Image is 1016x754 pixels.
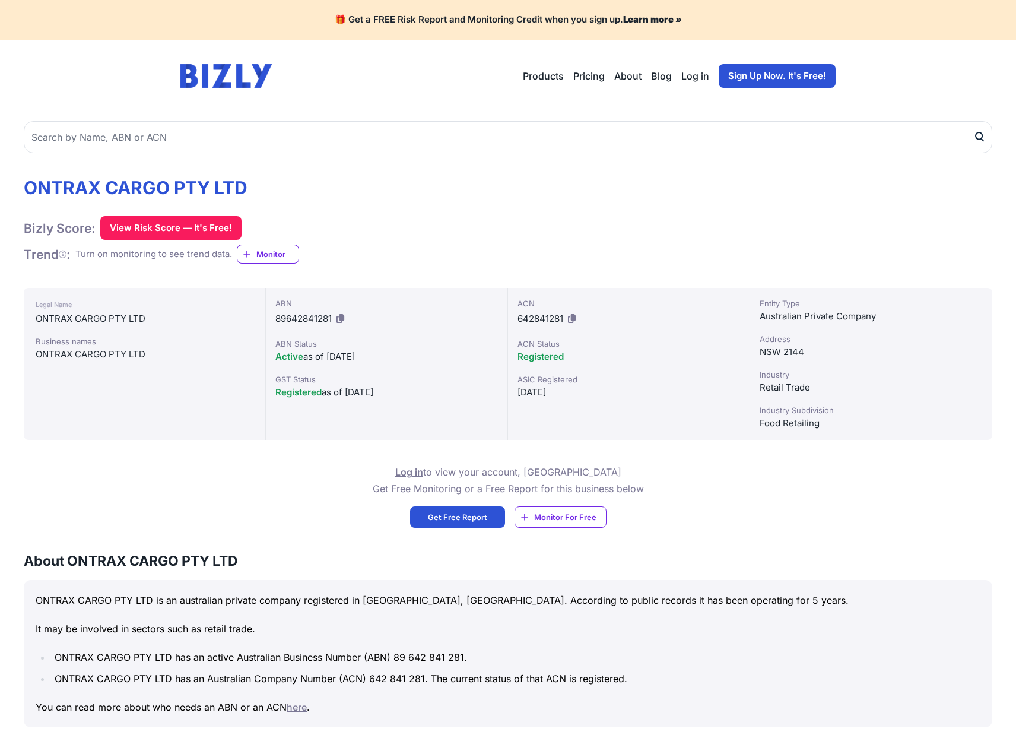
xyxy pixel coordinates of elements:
h1: Bizly Score: [24,220,96,236]
span: 642841281 [517,313,563,324]
button: View Risk Score — It's Free! [100,216,242,240]
a: Pricing [573,69,605,83]
span: Active [275,351,303,362]
div: ONTRAX CARGO PTY LTD [36,312,253,326]
div: Turn on monitoring to see trend data. [75,248,232,261]
h4: 🎁 Get a FREE Risk Report and Monitoring Credit when you sign up. [14,14,1002,26]
div: ONTRAX CARGO PTY LTD [36,347,253,362]
li: ONTRAX CARGO PTY LTD has an Australian Company Number (ACN) 642 841 281. The current status of th... [51,670,980,687]
a: Log in [395,466,423,478]
div: [DATE] [517,385,740,400]
div: ABN Status [275,338,498,350]
a: Sign Up Now. It's Free! [719,64,836,88]
div: Business names [36,335,253,347]
a: Learn more » [623,14,682,25]
div: Food Retailing [760,416,982,430]
button: Products [523,69,564,83]
span: Monitor For Free [534,511,596,523]
div: as of [DATE] [275,385,498,400]
input: Search by Name, ABN or ACN [24,121,992,153]
span: Get Free Report [428,511,487,523]
div: as of [DATE] [275,350,498,364]
div: Retail Trade [760,381,982,395]
div: NSW 2144 [760,345,982,359]
div: ACN [517,297,740,309]
h3: About ONTRAX CARGO PTY LTD [24,552,992,571]
div: Address [760,333,982,345]
h1: ONTRAX CARGO PTY LTD [24,177,299,198]
p: ONTRAX CARGO PTY LTD is an australian private company registered in [GEOGRAPHIC_DATA], [GEOGRAPHI... [36,592,980,609]
span: Registered [517,351,564,362]
div: GST Status [275,373,498,385]
p: It may be involved in sectors such as retail trade. [36,620,980,637]
div: ASIC Registered [517,373,740,385]
div: ABN [275,297,498,309]
div: Australian Private Company [760,309,982,324]
div: Industry [760,369,982,381]
div: Legal Name [36,297,253,312]
h1: Trend : [24,246,71,262]
a: here [287,701,307,713]
a: Blog [651,69,672,83]
p: You can read more about who needs an ABN or an ACN . [36,699,980,715]
li: ONTRAX CARGO PTY LTD has an active Australian Business Number (ABN) 89 642 841 281. [51,649,980,666]
p: to view your account, [GEOGRAPHIC_DATA] Get Free Monitoring or a Free Report for this business below [373,464,644,497]
span: Monitor [256,248,299,260]
span: 89642841281 [275,313,332,324]
a: About [614,69,642,83]
a: Monitor [237,245,299,264]
a: Log in [681,69,709,83]
div: Industry Subdivision [760,404,982,416]
a: Monitor For Free [515,506,607,528]
div: Entity Type [760,297,982,309]
span: Registered [275,386,322,398]
div: ACN Status [517,338,740,350]
a: Get Free Report [410,506,505,528]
